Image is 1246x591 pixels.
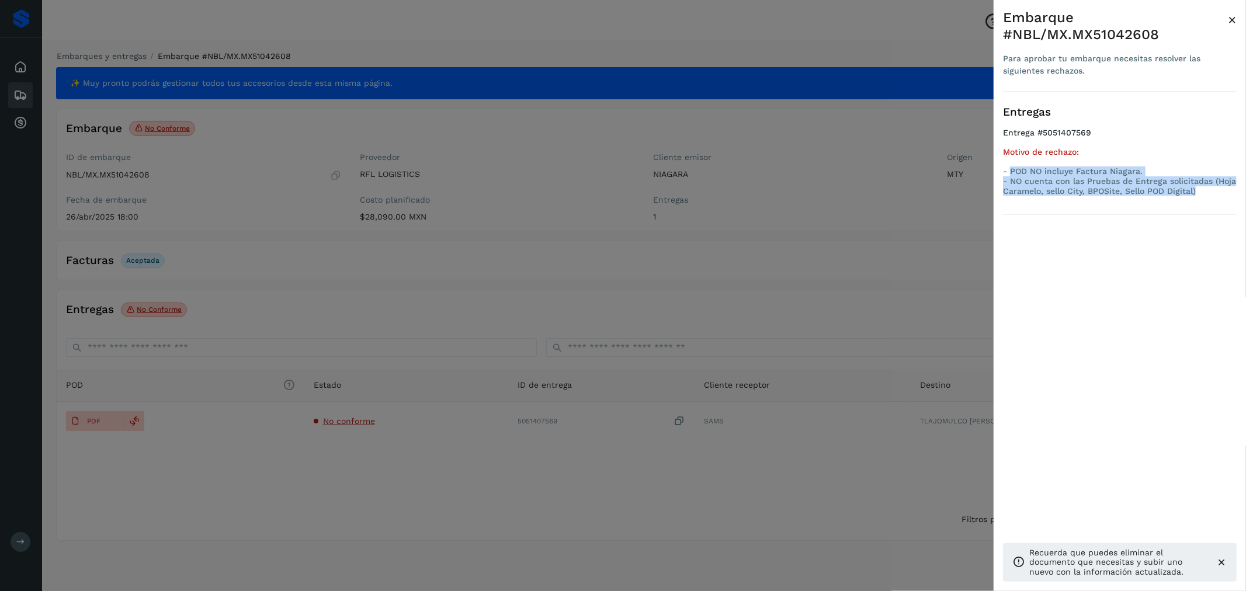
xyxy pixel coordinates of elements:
h3: Entregas [1003,106,1237,119]
h5: Motivo de rechazo: [1003,147,1237,157]
p: Recuerda que puedes eliminar el documento que necesitas y subir uno nuevo con la información actu... [1029,548,1206,577]
button: Close [1228,9,1237,30]
h4: Entrega #5051407569 [1003,128,1237,147]
span: × [1228,12,1237,28]
p: - POD NO incluye Factura Niagara. - NO cuenta con las Pruebas de Entrega solicitadas (Hoja Carame... [1003,166,1237,196]
div: Para aprobar tu embarque necesitas resolver las siguientes rechazos. [1003,53,1228,77]
div: Embarque #NBL/MX.MX51042608 [1003,9,1228,43]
